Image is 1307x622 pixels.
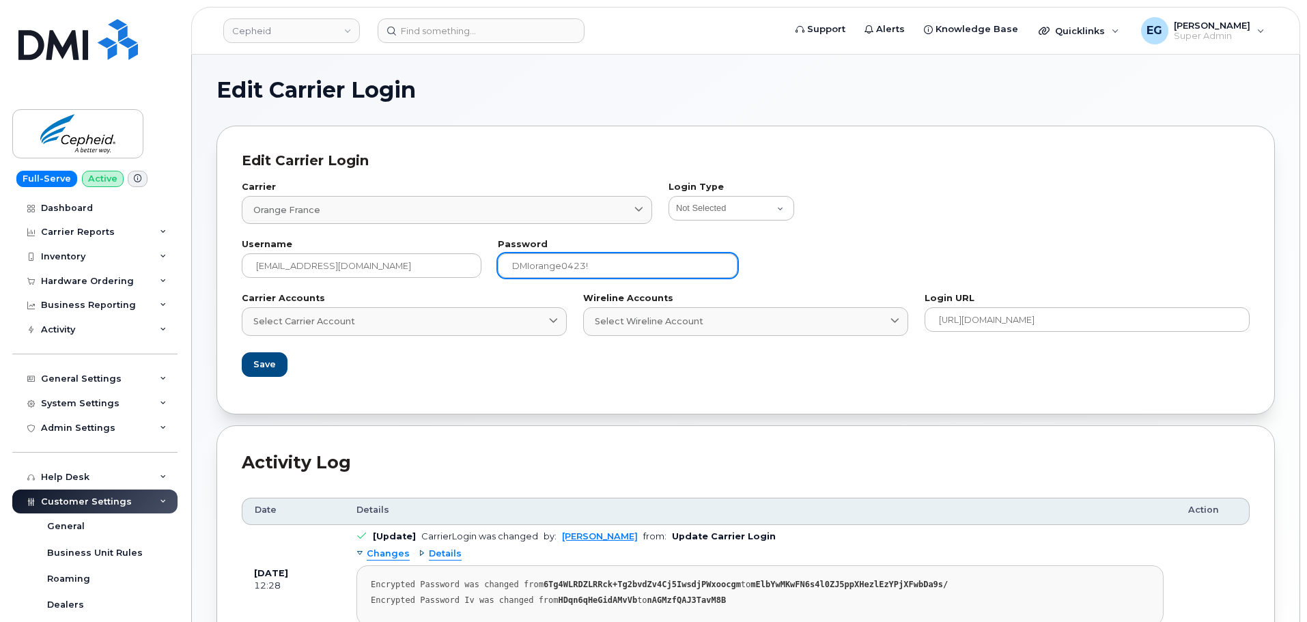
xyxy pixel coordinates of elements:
span: Date [255,504,277,516]
strong: nAGMzfQAJ3TavM8B [647,595,727,605]
label: Login Type [669,183,1250,192]
label: Carrier Accounts [242,294,567,303]
span: Select Wireline Account [595,315,703,328]
span: Save [253,358,276,371]
div: CarrierLogin was changed [421,531,538,541]
div: 12:28 [254,580,332,592]
a: Select Wireline Account [583,307,908,335]
span: Edit Carrier Login [216,80,416,100]
span: Select Carrier Account [253,315,355,328]
div: Encrypted Password Iv was changed from to [371,595,1149,606]
iframe: Messenger Launcher [1248,563,1297,612]
div: Activity Log [242,451,1250,475]
b: [DATE] [254,568,288,578]
span: Orange France [253,203,320,216]
label: Carrier [242,183,652,192]
a: [PERSON_NAME] [562,531,638,541]
div: Encrypted Password was changed from to [371,580,1149,590]
span: Details [429,548,462,561]
b: [Update] [373,531,416,541]
span: by: [544,531,557,541]
label: Password [498,240,737,249]
label: Username [242,240,481,249]
b: Update Carrier Login [672,531,776,541]
label: Wireline Accounts [583,294,908,303]
strong: 6Tg4WLRDZLRRck+Tg2bvdZv4Cj5IwsdjPWxoocgm [544,580,741,589]
th: Action [1176,498,1250,525]
button: Save [242,352,287,377]
span: Details [356,504,389,516]
span: Changes [367,548,410,561]
a: Select Carrier Account [242,307,567,335]
span: from: [643,531,666,541]
label: Login URL [925,294,1250,303]
strong: mElbYwMKwFN6s4l0ZJ5ppXHezlEzYPjXFwbDa9s/ [750,580,948,589]
strong: HDqn6qHeGidAMvVb [559,595,638,605]
a: Orange France [242,196,652,224]
div: Edit Carrier Login [242,151,1250,171]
